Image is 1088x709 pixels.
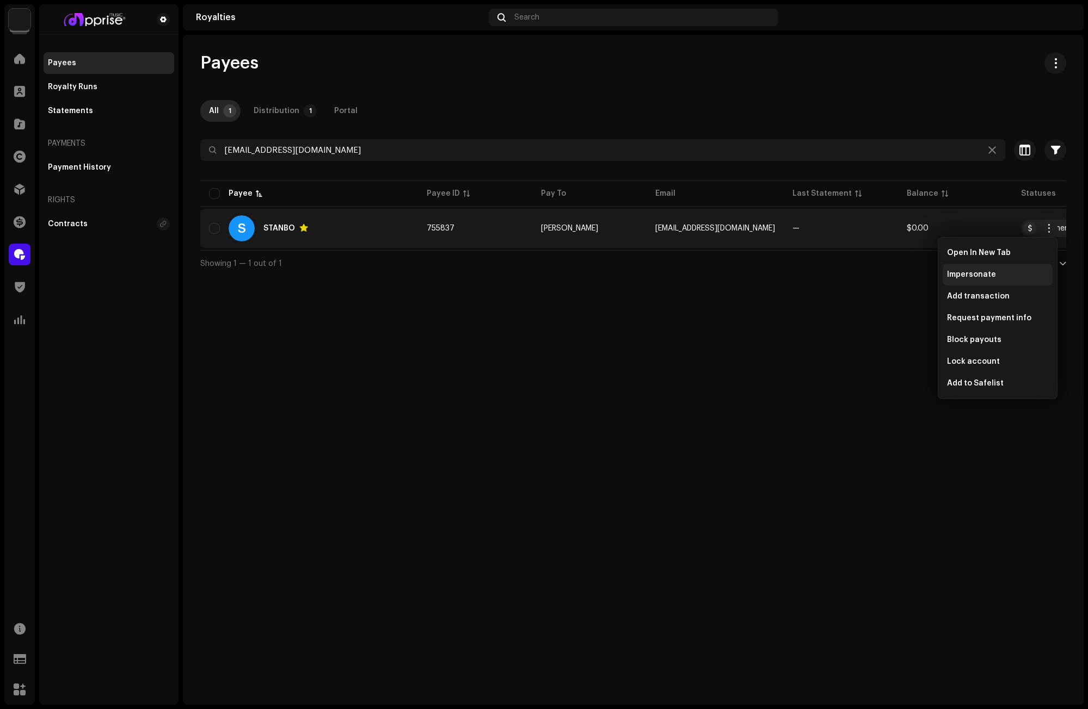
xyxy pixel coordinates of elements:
div: Contracts [48,220,88,228]
div: Royalty Runs [48,83,97,91]
div: All [209,100,219,122]
img: bf2740f5-a004-4424-adf7-7bc84ff11fd7 [48,13,139,26]
p-badge: 1 [223,104,236,117]
img: 94355213-6620-4dec-931c-2264d4e76804 [1053,9,1071,26]
span: Search [514,13,539,22]
p-badge: 1 [304,104,317,117]
span: Impersonate [947,270,996,279]
div: Payee ID [427,188,460,199]
div: Payment History [48,163,111,172]
span: $0.00 [907,225,929,232]
re-a-nav-header: Payments [44,130,174,157]
span: Add transaction [947,292,1010,301]
span: Payees [200,52,259,74]
span: Add to Safelist [947,379,1004,388]
span: — [792,225,800,232]
div: Payees [48,59,76,67]
span: Block payouts [947,335,1001,344]
re-m-nav-item: Royalty Runs [44,76,174,98]
div: Last Statement [792,188,852,199]
div: S [229,215,255,241]
span: stanbomusic@gmail.com [655,225,775,232]
div: Royalties [196,13,484,22]
re-m-nav-item: Statements [44,100,174,122]
re-a-nav-header: Rights [44,187,174,213]
re-m-nav-item: Payees [44,52,174,74]
div: Balance [907,188,938,199]
span: Request payment info [947,314,1031,322]
re-m-nav-item: Contracts [44,213,174,235]
span: 755837 [427,225,454,232]
div: Payee [229,188,253,199]
span: Showing 1 — 1 out of 1 [200,260,282,268]
span: Open In New Tab [947,248,1011,257]
div: Distribution [254,100,299,122]
img: 1c16f3de-5afb-4452-805d-3f3454e20b1b [9,9,30,30]
div: STANBO [263,225,295,232]
span: Steve Antwi-Bosiako [541,225,598,232]
div: Statements [48,107,93,115]
input: Search [200,139,1005,161]
span: Lock account [947,357,1000,366]
div: Portal [334,100,358,122]
re-m-nav-item: Payment History [44,157,174,178]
